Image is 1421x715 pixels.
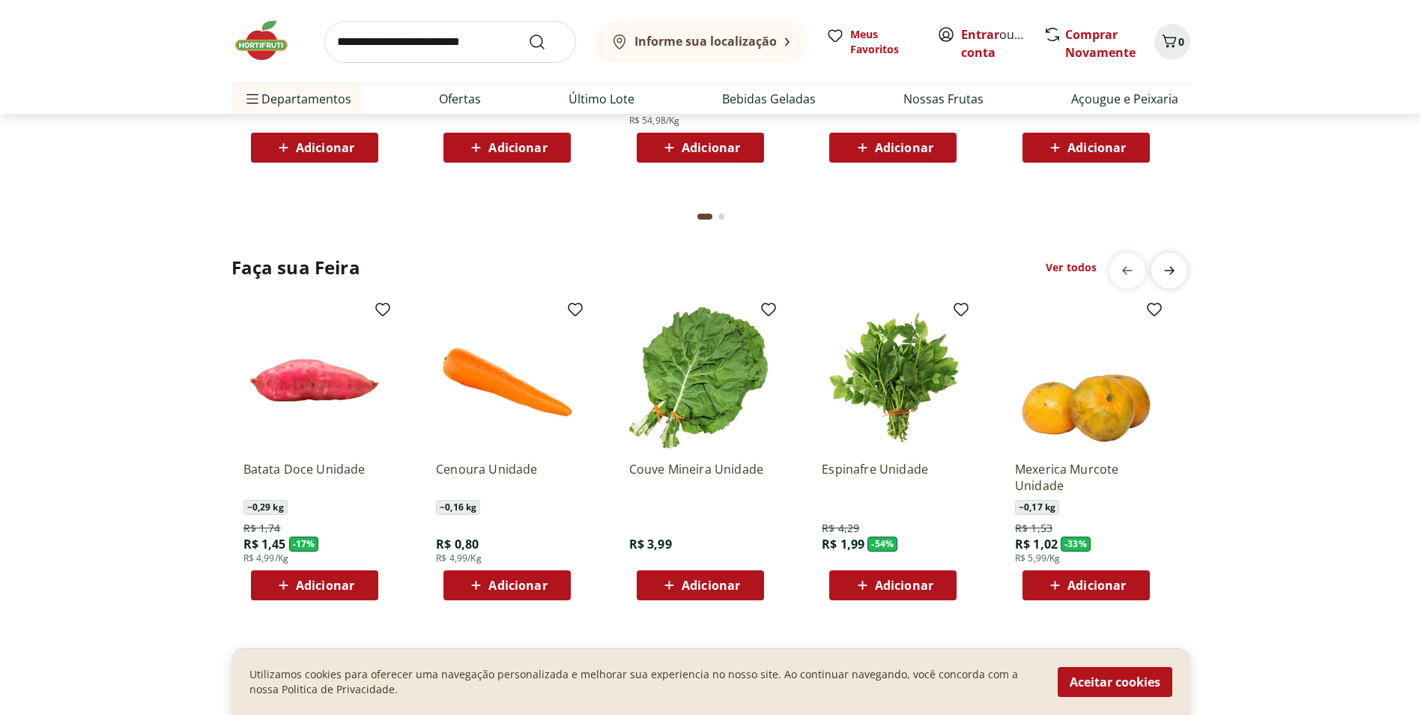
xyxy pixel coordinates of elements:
span: 0 [1178,34,1184,49]
span: ~ 0,29 kg [243,500,288,515]
span: Adicionar [296,579,354,591]
h2: Faça sua Feira [231,256,360,280]
button: Adicionar [1022,133,1150,163]
span: Adicionar [1067,579,1126,591]
span: R$ 4,99/Kg [243,552,289,564]
a: Criar conta [961,26,1043,61]
a: Ver todos [1046,260,1097,275]
button: Adicionar [637,133,764,163]
span: R$ 1,74 [243,521,281,536]
button: Current page from fs-carousel [694,199,715,235]
a: Cenoura Unidade [436,461,578,494]
p: Utilizamos cookies para oferecer uma navegação personalizada e melhorar sua experiencia no nosso ... [249,667,1040,697]
span: R$ 1,45 [243,536,286,552]
button: Adicionar [1022,570,1150,600]
a: Couve Mineira Unidade [629,461,772,494]
button: previous [1109,253,1145,289]
a: Bebidas Geladas [722,90,816,108]
span: - 54 % [867,537,897,552]
span: ~ 0,17 kg [1015,500,1059,515]
button: Go to page 2 from fs-carousel [715,636,727,672]
span: Adicionar [488,579,547,591]
a: Batata Doce Unidade [243,461,386,494]
a: Comprar Novamente [1065,26,1136,61]
a: Mexerica Murcote Unidade [1015,461,1157,494]
span: Adicionar [1067,142,1126,154]
button: Adicionar [251,570,378,600]
span: Adicionar [488,142,547,154]
img: Cenoura Unidade [436,307,578,449]
span: ~ 0,16 kg [436,500,480,515]
a: Nossas Frutas [903,90,984,108]
span: R$ 1,02 [1015,536,1058,552]
button: Adicionar [443,570,571,600]
span: Adicionar [875,142,933,154]
button: Adicionar [443,133,571,163]
button: Aceitar cookies [1058,667,1172,697]
span: R$ 4,29 [822,521,859,536]
button: Carrinho [1154,24,1190,60]
button: Adicionar [637,570,764,600]
span: Departamentos [243,81,351,117]
b: Informe sua localização [634,33,777,49]
span: Adicionar [682,142,740,154]
button: Adicionar [829,570,957,600]
span: Adicionar [682,579,740,591]
button: Go to page 2 from fs-carousel [715,199,727,235]
img: Couve Mineira Unidade [629,307,772,449]
a: Entrar [961,26,999,43]
span: Adicionar [875,579,933,591]
span: R$ 3,99 [629,536,672,552]
span: R$ 5,99/Kg [1015,552,1061,564]
a: Último Lote [569,90,634,108]
span: R$ 54,98/Kg [629,115,680,127]
a: Meus Favoritos [826,27,919,57]
button: Current page from fs-carousel [694,636,715,672]
button: Menu [243,81,261,117]
span: ou [961,25,1028,61]
img: Hortifruti [231,18,306,63]
span: - 33 % [1061,537,1091,552]
a: Açougue e Peixaria [1071,90,1178,108]
span: R$ 0,80 [436,536,479,552]
span: R$ 1,53 [1015,521,1052,536]
span: - 17 % [289,537,319,552]
a: Ofertas [439,90,481,108]
img: Mexerica Murcote Unidade [1015,307,1157,449]
a: Espinafre Unidade [822,461,964,494]
input: search [324,21,576,63]
button: Submit Search [528,33,564,51]
button: Adicionar [829,133,957,163]
img: Espinafre Unidade [822,307,964,449]
span: Adicionar [296,142,354,154]
button: Informe sua localização [594,21,808,63]
img: Batata Doce Unidade [243,307,386,449]
span: R$ 1,99 [822,536,864,552]
span: R$ 4,99/Kg [436,552,482,564]
button: next [1151,253,1187,289]
span: Meus Favoritos [850,27,919,57]
button: Adicionar [251,133,378,163]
